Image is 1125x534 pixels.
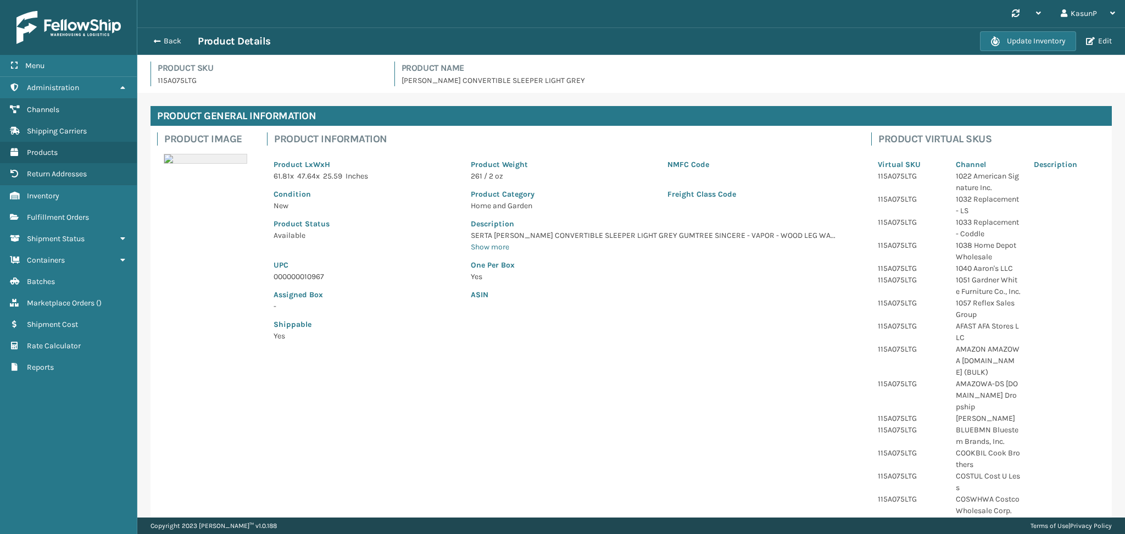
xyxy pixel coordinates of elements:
[471,259,851,271] p: One Per Box
[878,159,943,170] p: Virtual SKU
[956,470,1021,493] p: COSTUL Cost U Less
[151,106,1112,126] h4: Product General Information
[27,341,81,351] span: Rate Calculator
[667,159,851,170] p: NMFC Code
[956,378,1021,413] p: AMAZOWA-DS [DOMAIN_NAME] Dropship
[274,289,458,301] p: Assigned Box
[878,263,943,274] p: 115A075LTG
[956,240,1021,263] p: 1038 Home Depot Wholesale
[346,171,368,181] span: Inches
[274,330,458,342] p: Yes
[956,493,1021,516] p: COSWHWA Costco Wholesale Corp.
[27,277,55,286] span: Batches
[956,447,1021,470] p: COOKBIL Cook Brothers
[878,297,943,309] p: 115A075LTG
[164,154,247,164] img: 51104088640_40f294f443_o-scaled-700x700.jpg
[27,148,58,157] span: Products
[878,413,943,424] p: 115A075LTG
[471,271,851,282] p: Yes
[956,216,1021,240] p: 1033 Replacement - Coddle
[980,31,1076,51] button: Update Inventory
[878,170,943,182] p: 115A075LTG
[16,11,121,44] img: logo
[27,191,59,201] span: Inventory
[471,241,509,253] a: Show more
[25,61,44,70] span: Menu
[878,516,943,528] p: 115A075LTG
[27,105,59,114] span: Channels
[471,230,851,241] p: SERTA [PERSON_NAME] CONVERTIBLE SLEEPER LIGHT GREY GUMTREE SINCERE - VAPOR - WOOD LEG WA...
[878,193,943,205] p: 115A075LTG
[274,171,294,181] span: 61.81 x
[1031,518,1112,534] div: |
[27,298,94,308] span: Marketplace Orders
[956,413,1021,424] p: [PERSON_NAME]
[27,126,87,136] span: Shipping Carriers
[1031,522,1068,530] a: Terms of Use
[471,200,655,212] p: Home and Garden
[878,447,943,459] p: 115A075LTG
[878,132,1105,146] h4: Product Virtual SKUs
[96,298,102,308] span: ( )
[27,234,85,243] span: Shipment Status
[323,171,342,181] span: 25.59
[878,470,943,482] p: 115A075LTG
[878,493,943,505] p: 115A075LTG
[27,83,79,92] span: Administration
[878,378,943,390] p: 115A075LTG
[198,35,271,48] h3: Product Details
[956,343,1021,378] p: AMAZON AMAZOWA [DOMAIN_NAME] (BULK)
[956,159,1021,170] p: Channel
[471,159,655,170] p: Product Weight
[878,216,943,228] p: 115A075LTG
[956,424,1021,447] p: BLUEBMN Bluestem Brands, Inc.
[274,188,458,200] p: Condition
[297,171,320,181] span: 47.64 x
[956,263,1021,274] p: 1040 Aaron's LLC
[274,259,458,271] p: UPC
[274,200,458,212] p: New
[274,271,458,282] p: 000000010967
[878,240,943,251] p: 115A075LTG
[471,289,851,301] p: ASIN
[27,320,78,329] span: Shipment Cost
[878,274,943,286] p: 115A075LTG
[471,188,655,200] p: Product Category
[471,171,503,181] span: 261 / 2 oz
[274,218,458,230] p: Product Status
[956,516,1021,528] p: CSNSMA Wayfair
[147,36,198,46] button: Back
[27,255,65,265] span: Containers
[151,518,277,534] p: Copyright 2023 [PERSON_NAME]™ v 1.0.188
[27,363,54,372] span: Reports
[667,188,851,200] p: Freight Class Code
[956,297,1021,320] p: 1057 Reflex Sales Group
[274,132,858,146] h4: Product Information
[158,75,381,86] p: 115A075LTG
[164,132,254,146] h4: Product Image
[274,319,458,330] p: Shippable
[402,62,1112,75] h4: Product Name
[956,170,1021,193] p: 1022 American Signature Inc.
[956,193,1021,216] p: 1032 Replacement - LS
[1070,522,1112,530] a: Privacy Policy
[274,301,458,312] p: -
[27,169,87,179] span: Return Addresses
[274,230,458,241] p: Available
[878,424,943,436] p: 115A075LTG
[1083,36,1115,46] button: Edit
[956,320,1021,343] p: AFAST AFA Stores LLC
[158,62,381,75] h4: Product SKU
[471,218,851,230] p: Description
[27,213,89,222] span: Fulfillment Orders
[878,320,943,332] p: 115A075LTG
[274,159,458,170] p: Product LxWxH
[878,343,943,355] p: 115A075LTG
[956,274,1021,297] p: 1051 Gardner White Furniture Co., Inc.
[402,75,1112,86] p: [PERSON_NAME] CONVERTIBLE SLEEPER LIGHT GREY
[1034,159,1099,170] p: Description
